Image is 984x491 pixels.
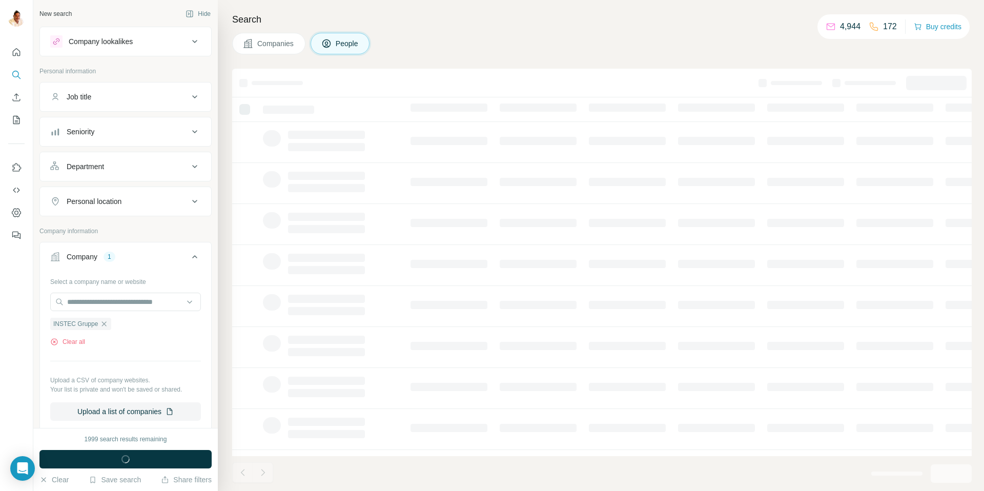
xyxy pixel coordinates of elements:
div: Company [67,252,97,262]
span: Companies [257,38,295,49]
button: Upload a list of companies [50,402,201,421]
button: Search [8,66,25,84]
div: Seniority [67,127,94,137]
div: Open Intercom Messenger [10,456,35,481]
button: Use Surfe API [8,181,25,199]
h4: Search [232,12,972,27]
p: Personal information [39,67,212,76]
button: Company lookalikes [40,29,211,54]
button: Company1 [40,244,211,273]
p: Company information [39,227,212,236]
div: 1 [104,252,115,261]
button: Save search [89,475,141,485]
button: Buy credits [914,19,961,34]
button: Clear all [50,337,85,346]
div: Department [67,161,104,172]
button: Share filters [161,475,212,485]
button: Clear [39,475,69,485]
button: Use Surfe on LinkedIn [8,158,25,177]
p: 172 [883,21,897,33]
button: Hide [178,6,218,22]
p: Upload a CSV of company websites. [50,376,201,385]
p: Your list is private and won't be saved or shared. [50,385,201,394]
button: Job title [40,85,211,109]
button: Dashboard [8,203,25,222]
button: Seniority [40,119,211,144]
div: Company lookalikes [69,36,133,47]
div: 1999 search results remaining [85,435,167,444]
button: Department [40,154,211,179]
div: Job title [67,92,91,102]
button: Feedback [8,226,25,244]
button: Quick start [8,43,25,62]
div: New search [39,9,72,18]
button: Enrich CSV [8,88,25,107]
span: INSTEC Gruppe [53,319,98,329]
div: Select a company name or website [50,273,201,287]
button: My lists [8,111,25,129]
p: 4,944 [840,21,860,33]
button: Personal location [40,189,211,214]
img: Avatar [8,10,25,27]
span: People [336,38,359,49]
div: Personal location [67,196,121,207]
